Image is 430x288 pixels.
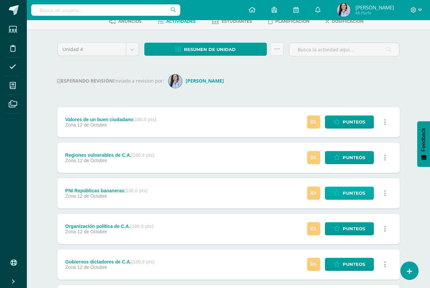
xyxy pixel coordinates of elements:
span: Mi Perfil [355,10,394,16]
img: cdc16fff3c5c8b399b450a5fe84502e6.png [337,3,350,17]
span: Zona [65,193,76,199]
a: Punteos [325,115,374,129]
strong: (100.0 pts) [131,152,154,158]
span: Planificación [276,19,310,24]
span: Zona [65,265,76,270]
div: Organización política de C.A. [65,224,153,229]
span: Unidad 4 [63,43,121,56]
span: Resumen de unidad [184,43,236,56]
strong: [PERSON_NAME] [186,78,224,84]
div: Gobiernos dictadores de C.A. [65,259,154,265]
span: [PERSON_NAME] [355,4,394,11]
span: Punteos [343,187,365,199]
a: Punteos [325,258,374,271]
a: Planificación [269,16,310,27]
strong: (100.0 pts) [131,259,154,265]
span: Dosificación [332,19,364,24]
div: PNI Repúblicas bananeras [65,188,147,193]
span: Anuncios [118,19,142,24]
span: Enviado a revision por: [113,78,164,84]
div: Regiones vulnerables de C.A. [65,152,154,158]
span: Estudiantes [222,19,252,24]
a: Actividades [158,16,196,27]
input: Busca un usuario... [31,4,180,16]
span: Zona [65,229,76,234]
span: Punteos [343,151,365,164]
span: 12 de Octubre [77,265,107,270]
a: Dosificación [326,16,364,27]
span: Punteos [343,223,365,235]
img: ed5b29df74e63b7d96bc898734a6fef7.png [169,75,182,88]
a: Unidad 4 [58,43,139,56]
strong: (100.0 pts) [133,117,156,122]
strong: (100.0 pts) [124,188,147,193]
strong: (100.0 pts) [130,224,153,229]
a: Anuncios [109,16,142,27]
span: Zona [65,158,76,163]
span: 12 de Octubre [77,158,107,163]
a: Punteos [325,222,374,235]
a: Punteos [325,187,374,200]
button: Feedback - Mostrar encuesta [417,121,430,167]
span: Actividades [166,19,196,24]
div: Valores de un buen ciudadano [65,117,156,122]
span: Punteos [343,258,365,271]
a: Resumen de unidad [144,43,267,56]
span: 12 de Octubre [77,122,107,128]
input: Busca la actividad aquí... [289,43,399,56]
span: 12 de Octubre [77,229,107,234]
a: [PERSON_NAME] [169,78,227,84]
a: Punteos [325,151,374,164]
a: Estudiantes [212,16,252,27]
strong: ESPERANDO REVISIÓN [57,78,113,84]
span: Zona [65,122,76,128]
span: 12 de Octubre [77,193,107,199]
span: Feedback [421,128,427,151]
span: Punteos [343,116,365,128]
